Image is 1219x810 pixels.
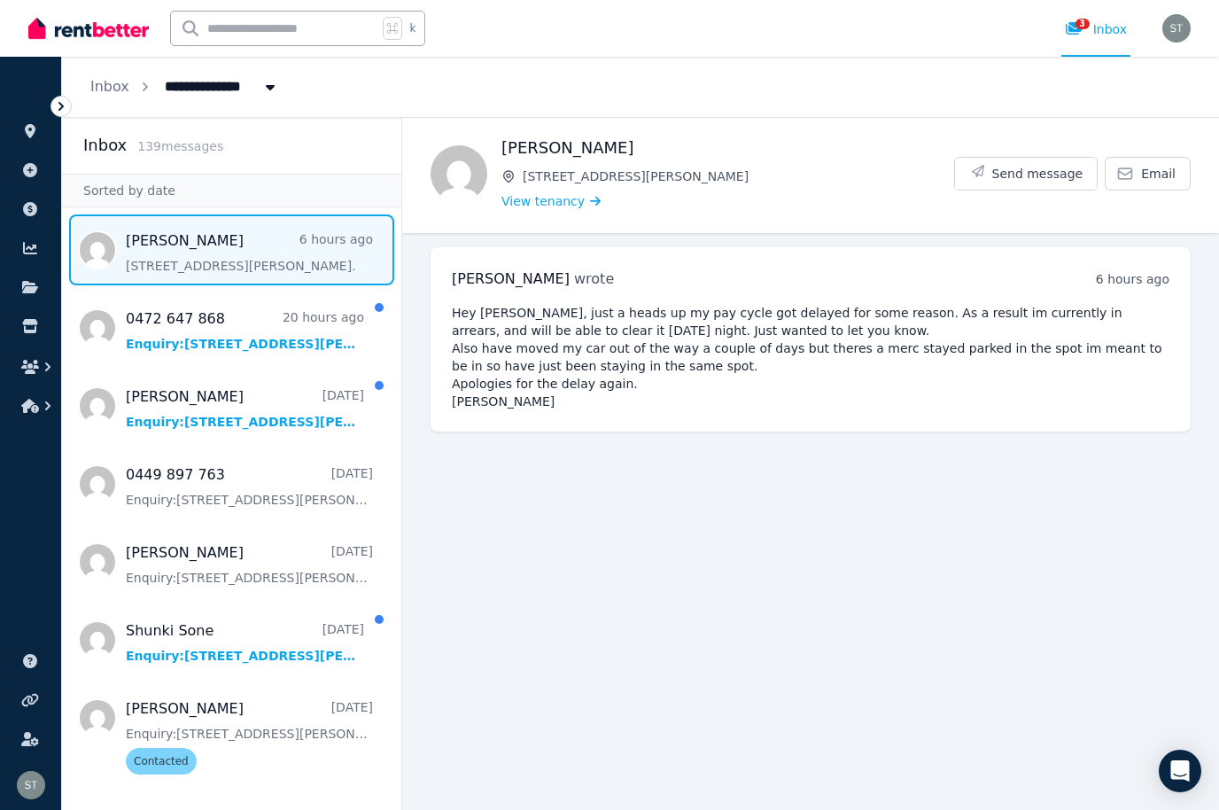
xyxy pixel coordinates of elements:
[1075,19,1090,29] span: 3
[992,165,1083,183] span: Send message
[1159,750,1201,792] div: Open Intercom Messenger
[452,304,1169,410] pre: Hey [PERSON_NAME], just a heads up my pay cycle got delayed for some reason. As a result im curre...
[1065,20,1127,38] div: Inbox
[574,270,614,287] span: wrote
[452,270,570,287] span: [PERSON_NAME]
[501,136,954,160] h1: [PERSON_NAME]
[28,15,149,42] img: RentBetter
[126,698,373,775] a: [PERSON_NAME][DATE]Enquiry:[STREET_ADDRESS][PERSON_NAME].Contacted
[1096,272,1169,286] time: 6 hours ago
[14,97,70,110] span: ORGANISE
[126,464,373,509] a: 0449 897 763[DATE]Enquiry:[STREET_ADDRESS][PERSON_NAME].
[431,145,487,202] img: Hamish Deo
[90,78,129,95] a: Inbox
[83,133,127,158] h2: Inbox
[126,386,364,431] a: [PERSON_NAME][DATE]Enquiry:[STREET_ADDRESS][PERSON_NAME].
[62,57,307,117] nav: Breadcrumb
[17,771,45,799] img: Samantha Thomas
[409,21,415,35] span: k
[137,139,223,153] span: 139 message s
[1141,165,1176,183] span: Email
[126,620,364,665] a: Shunki Sone[DATE]Enquiry:[STREET_ADDRESS][PERSON_NAME].
[955,158,1098,190] button: Send message
[126,542,373,587] a: [PERSON_NAME][DATE]Enquiry:[STREET_ADDRESS][PERSON_NAME].
[126,308,364,353] a: 0472 647 86820 hours agoEnquiry:[STREET_ADDRESS][PERSON_NAME].
[1105,157,1191,191] a: Email
[501,192,601,210] a: View tenancy
[501,192,585,210] span: View tenancy
[62,174,401,207] div: Sorted by date
[126,230,373,275] a: [PERSON_NAME]6 hours ago[STREET_ADDRESS][PERSON_NAME].
[1162,14,1191,43] img: Samantha Thomas
[523,167,954,185] span: [STREET_ADDRESS][PERSON_NAME]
